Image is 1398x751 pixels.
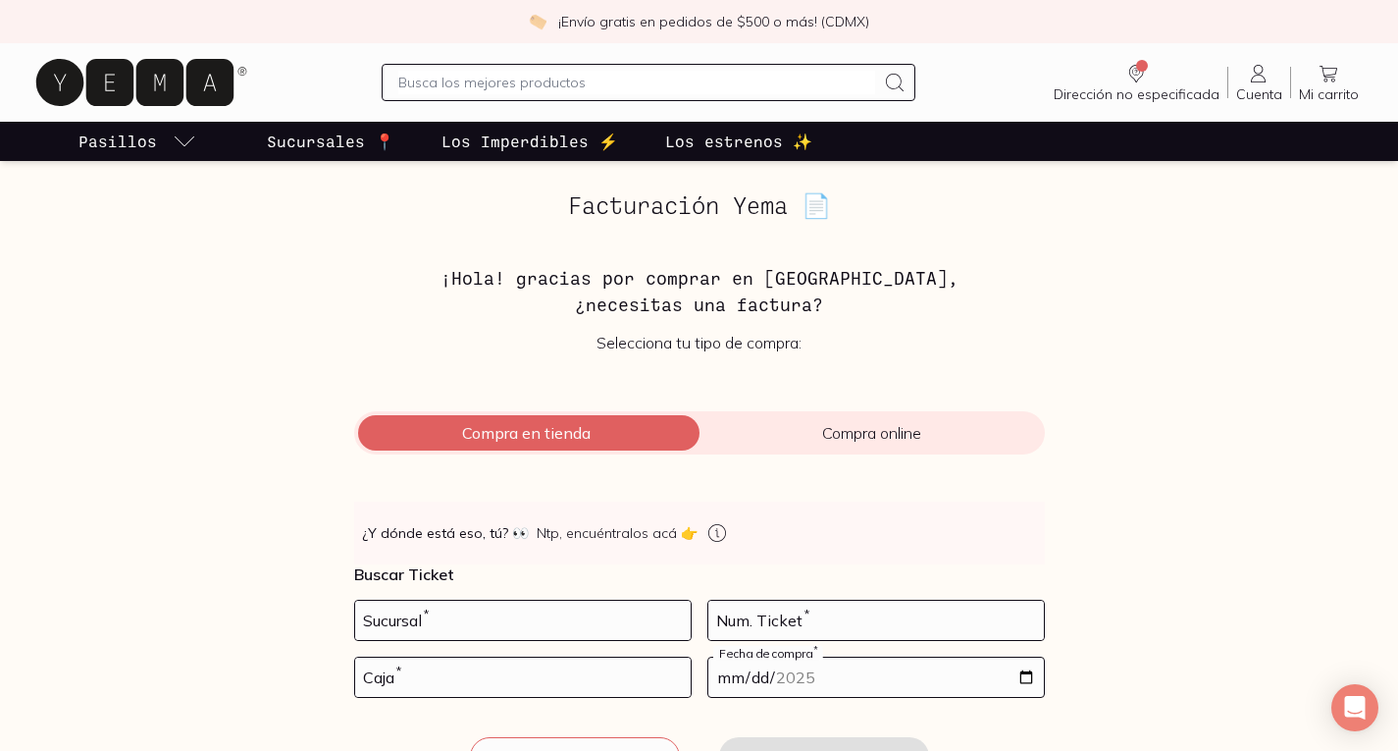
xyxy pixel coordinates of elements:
span: Cuenta [1236,85,1282,103]
a: Los estrenos ✨ [661,122,816,161]
p: Los estrenos ✨ [665,130,812,153]
a: Los Imperdibles ⚡️ [438,122,622,161]
span: Dirección no especificada [1054,85,1219,103]
p: Pasillos [78,130,157,153]
span: Ntp, encuéntralos acá 👉 [537,523,698,543]
input: 14-05-2023 [708,658,1044,697]
p: Selecciona tu tipo de compra: [354,333,1045,352]
span: 👀 [512,523,529,543]
h2: Facturación Yema 📄 [354,192,1045,218]
a: Mi carrito [1291,62,1367,103]
a: Cuenta [1228,62,1290,103]
p: Buscar Ticket [354,564,1045,584]
h3: ¡Hola! gracias por comprar en [GEOGRAPHIC_DATA], ¿necesitas una factura? [354,265,1045,317]
p: Sucursales 📍 [267,130,394,153]
span: Compra en tienda [354,423,699,443]
span: Mi carrito [1299,85,1359,103]
input: 728 [355,601,691,640]
input: 03 [355,658,691,697]
p: Los Imperdibles ⚡️ [441,130,618,153]
span: Compra online [699,423,1045,443]
p: ¡Envío gratis en pedidos de $500 o más! (CDMX) [558,12,869,31]
input: 123 [708,601,1044,640]
label: Fecha de compra [713,646,823,661]
img: check [529,13,546,30]
strong: ¿Y dónde está eso, tú? [362,523,529,543]
a: Dirección no especificada [1046,62,1227,103]
a: pasillo-todos-link [75,122,200,161]
a: Sucursales 📍 [263,122,398,161]
div: Open Intercom Messenger [1331,684,1378,731]
input: Busca los mejores productos [398,71,875,94]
